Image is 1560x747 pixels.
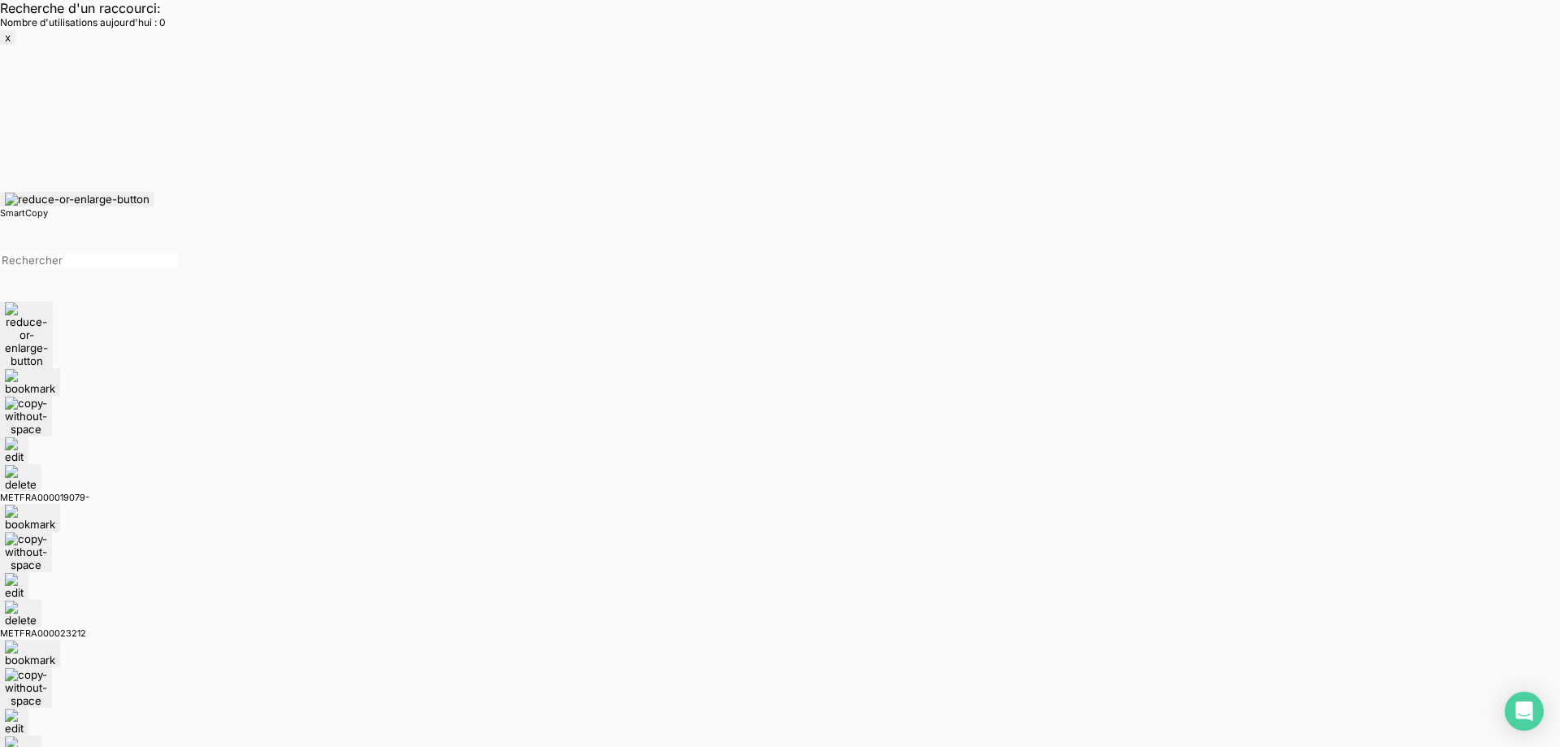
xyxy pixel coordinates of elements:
[5,397,47,436] img: copy-without-space
[5,709,24,735] img: edit
[5,302,48,367] img: reduce-or-enlarge-button
[5,465,37,491] img: delete
[5,641,55,667] img: bookmark
[5,573,24,599] img: edit
[5,532,47,571] img: copy-without-space
[5,437,24,463] img: edit
[5,668,47,707] img: copy-without-space
[5,193,149,206] img: reduce-or-enlarge-button
[5,601,37,627] img: delete
[5,369,55,395] img: bookmark
[5,505,55,531] img: bookmark
[1505,692,1544,731] div: Open Intercom Messenger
